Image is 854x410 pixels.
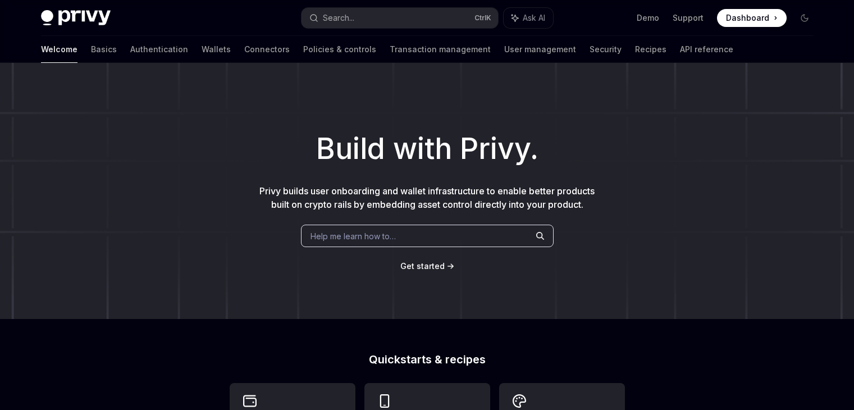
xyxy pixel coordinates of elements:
span: Ask AI [523,12,545,24]
a: Wallets [202,36,231,63]
a: Demo [637,12,659,24]
span: Dashboard [726,12,769,24]
h1: Build with Privy. [18,127,836,171]
a: Get started [400,261,445,272]
a: Dashboard [717,9,787,27]
a: Connectors [244,36,290,63]
button: Toggle dark mode [796,9,814,27]
a: Basics [91,36,117,63]
a: User management [504,36,576,63]
span: Get started [400,261,445,271]
div: Search... [323,11,354,25]
a: Support [673,12,704,24]
a: Transaction management [390,36,491,63]
a: Authentication [130,36,188,63]
img: dark logo [41,10,111,26]
span: Privy builds user onboarding and wallet infrastructure to enable better products built on crypto ... [259,185,595,210]
a: Security [590,36,622,63]
a: Recipes [635,36,666,63]
button: Ask AI [504,8,553,28]
span: Help me learn how to… [310,230,396,242]
span: Ctrl K [474,13,491,22]
a: Welcome [41,36,77,63]
button: Search...CtrlK [302,8,498,28]
a: Policies & controls [303,36,376,63]
a: API reference [680,36,733,63]
h2: Quickstarts & recipes [230,354,625,365]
